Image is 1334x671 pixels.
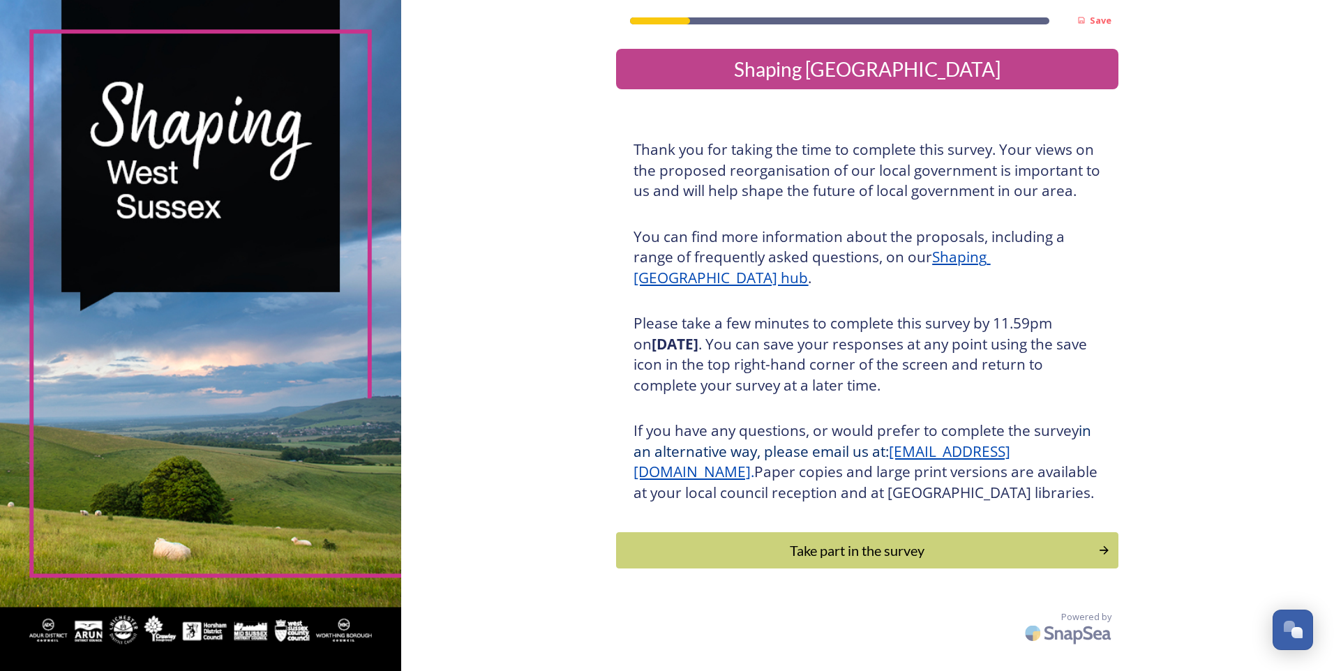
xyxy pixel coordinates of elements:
[1061,610,1111,624] span: Powered by
[616,532,1118,568] button: Continue
[634,313,1101,395] h3: Please take a few minutes to complete this survey by 11.59pm on . You can save your responses at ...
[634,140,1101,202] h3: Thank you for taking the time to complete this survey. Your views on the proposed reorganisation ...
[751,462,754,481] span: .
[634,247,990,287] a: Shaping [GEOGRAPHIC_DATA] hub
[1090,14,1111,27] strong: Save
[634,227,1101,289] h3: You can find more information about the proposals, including a range of frequently asked question...
[624,540,1091,561] div: Take part in the survey
[622,54,1113,84] div: Shaping [GEOGRAPHIC_DATA]
[652,334,698,354] strong: [DATE]
[634,442,1010,482] a: [EMAIL_ADDRESS][DOMAIN_NAME]
[634,421,1095,461] span: in an alternative way, please email us at:
[1021,617,1118,649] img: SnapSea Logo
[634,421,1101,503] h3: If you have any questions, or would prefer to complete the survey Paper copies and large print ve...
[1273,610,1313,650] button: Open Chat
